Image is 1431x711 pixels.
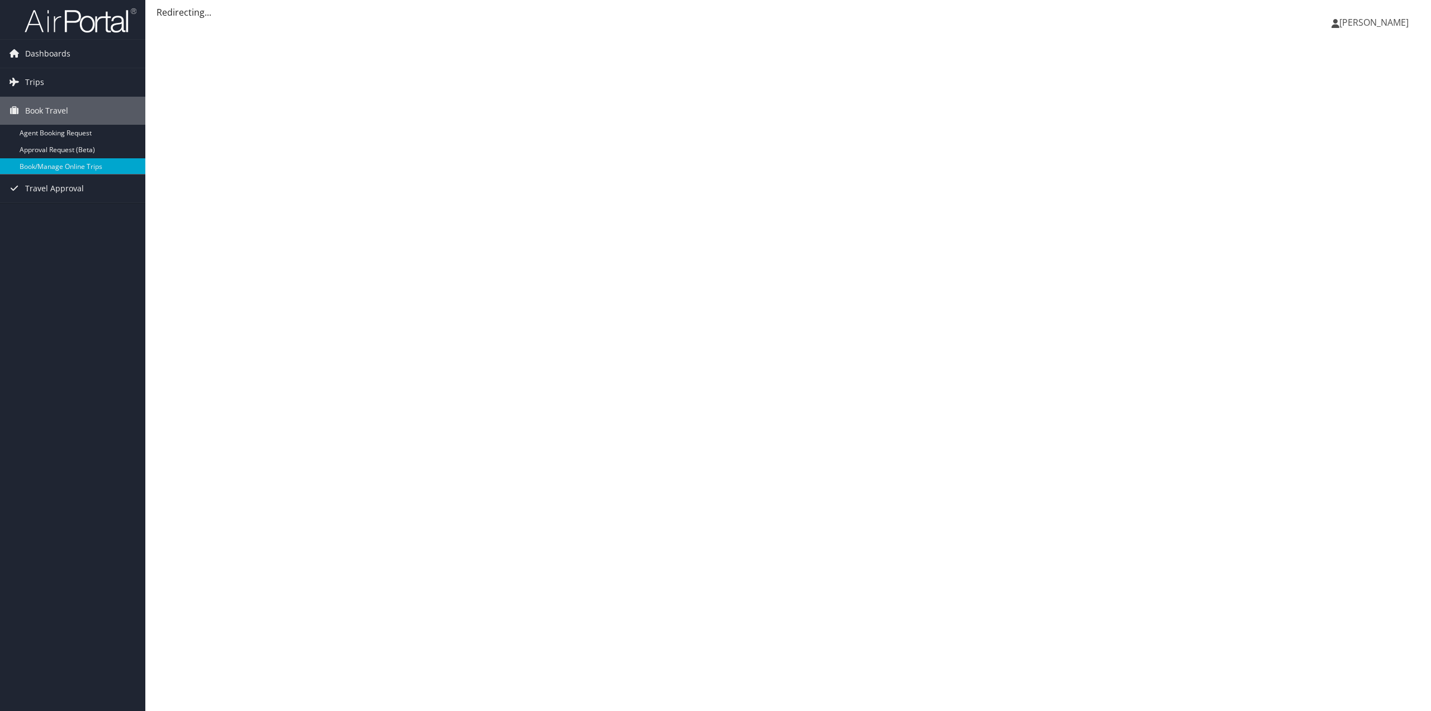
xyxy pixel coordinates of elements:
img: airportal-logo.png [25,7,136,34]
span: Trips [25,68,44,96]
span: Travel Approval [25,175,84,203]
span: Dashboards [25,40,70,68]
span: [PERSON_NAME] [1339,16,1409,29]
span: Book Travel [25,97,68,125]
a: [PERSON_NAME] [1332,6,1420,39]
div: Redirecting... [157,6,1420,19]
